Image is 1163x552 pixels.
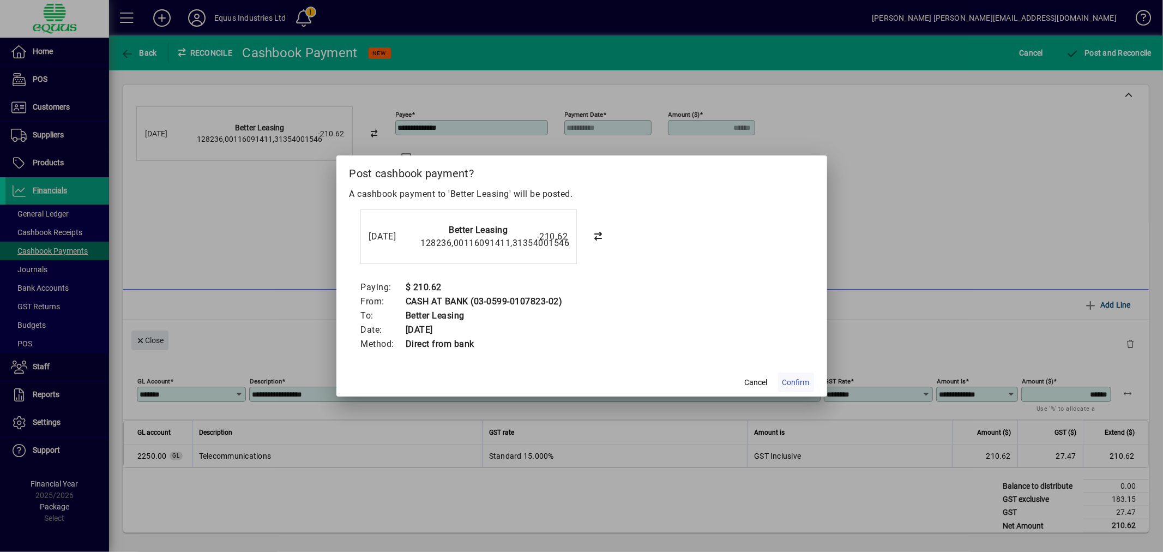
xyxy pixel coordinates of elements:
td: Better Leasing [405,309,563,323]
span: 128236,00116091411,31354001546 [421,238,570,248]
td: Direct from bank [405,337,563,351]
span: Cancel [745,377,768,388]
div: -210.62 [514,230,568,243]
td: Paying: [360,280,406,295]
h2: Post cashbook payment? [336,155,827,187]
td: Method: [360,337,406,351]
td: Date: [360,323,406,337]
td: $ 210.62 [405,280,563,295]
td: CASH AT BANK (03-0599-0107823-02) [405,295,563,309]
span: Confirm [782,377,810,388]
button: Cancel [739,373,774,392]
td: [DATE] [405,323,563,337]
td: To: [360,309,406,323]
button: Confirm [778,373,814,392]
strong: Better Leasing [449,225,508,235]
p: A cashbook payment to 'Better Leasing' will be posted. [349,188,814,201]
div: [DATE] [369,230,413,243]
td: From: [360,295,406,309]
